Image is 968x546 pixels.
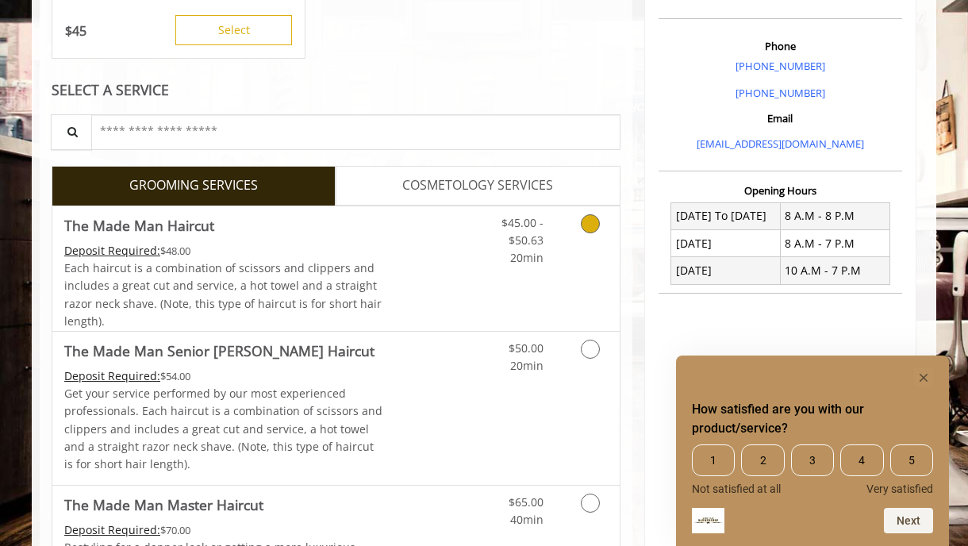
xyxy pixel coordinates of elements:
[736,59,825,73] a: [PHONE_NUMBER]
[890,444,933,476] span: 5
[697,136,864,151] a: [EMAIL_ADDRESS][DOMAIN_NAME]
[671,257,781,284] td: [DATE]
[64,242,383,260] div: $48.00
[510,512,544,527] span: 40min
[692,444,933,495] div: How satisfied are you with our product/service? Select an option from 1 to 5, with 1 being Not sa...
[884,508,933,533] button: Next question
[663,40,898,52] h3: Phone
[692,444,735,476] span: 1
[692,483,781,495] span: Not satisfied at all
[64,340,375,362] b: The Made Man Senior [PERSON_NAME] Haircut
[65,22,86,40] p: 45
[509,494,544,509] span: $65.00
[64,367,383,385] div: $54.00
[64,368,160,383] span: This service needs some Advance to be paid before we block your appointment
[736,86,825,100] a: [PHONE_NUMBER]
[52,83,620,98] div: SELECT A SERVICE
[840,444,883,476] span: 4
[914,368,933,387] button: Hide survey
[64,243,160,258] span: This service needs some Advance to be paid before we block your appointment
[51,114,92,150] button: Service Search
[671,202,781,229] td: [DATE] To [DATE]
[659,185,902,196] h3: Opening Hours
[741,444,784,476] span: 2
[64,214,214,236] b: The Made Man Haircut
[64,522,160,537] span: This service needs some Advance to be paid before we block your appointment
[780,230,889,257] td: 8 A.M - 7 P.M
[501,215,544,248] span: $45.00 - $50.63
[791,444,834,476] span: 3
[780,202,889,229] td: 8 A.M - 8 P.M
[64,521,383,539] div: $70.00
[402,175,553,196] span: COSMETOLOGY SERVICES
[510,358,544,373] span: 20min
[129,175,258,196] span: GROOMING SERVICES
[663,113,898,124] h3: Email
[175,15,292,45] button: Select
[866,483,933,495] span: Very satisfied
[780,257,889,284] td: 10 A.M - 7 P.M
[692,368,933,533] div: How satisfied are you with our product/service? Select an option from 1 to 5, with 1 being Not sa...
[671,230,781,257] td: [DATE]
[64,260,382,329] span: Each haircut is a combination of scissors and clippers and includes a great cut and service, a ho...
[65,22,72,40] span: $
[64,385,383,474] p: Get your service performed by our most experienced professionals. Each haircut is a combination o...
[509,340,544,356] span: $50.00
[64,494,263,516] b: The Made Man Master Haircut
[510,250,544,265] span: 20min
[692,400,933,438] h2: How satisfied are you with our product/service? Select an option from 1 to 5, with 1 being Not sa...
